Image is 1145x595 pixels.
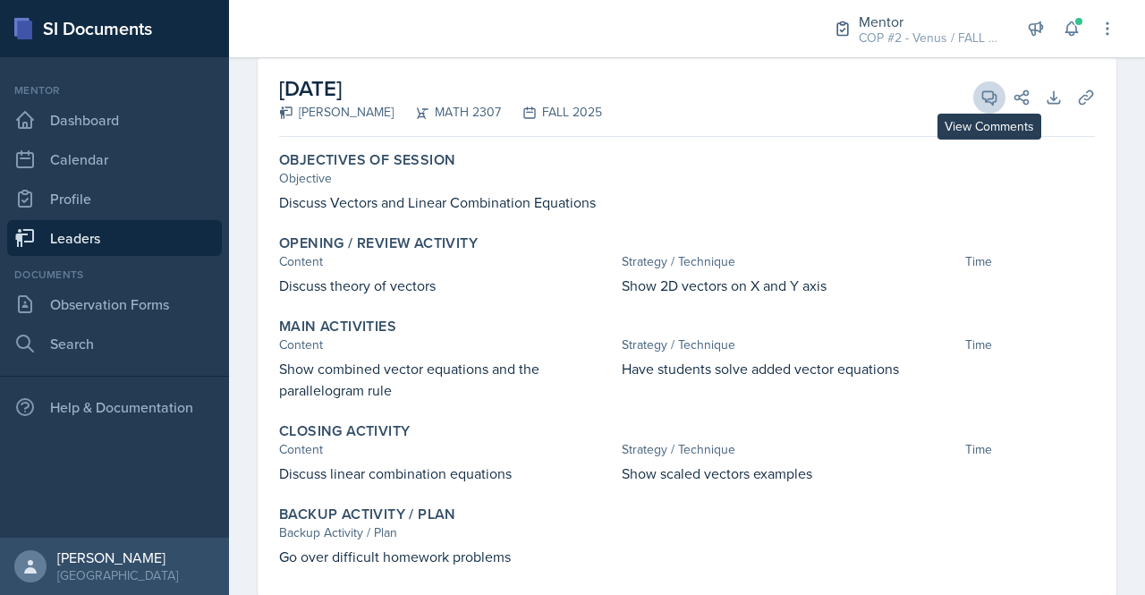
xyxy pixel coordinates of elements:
p: Have students solve added vector equations [622,358,957,379]
div: Mentor [7,82,222,98]
p: Show 2D vectors on X and Y axis [622,275,957,296]
div: MATH 2307 [394,103,501,122]
div: Strategy / Technique [622,252,957,271]
div: Time [965,440,1095,459]
div: Objective [279,169,1095,188]
div: [PERSON_NAME] [57,548,178,566]
div: [PERSON_NAME] [279,103,394,122]
div: Help & Documentation [7,389,222,425]
a: Calendar [7,141,222,177]
a: Observation Forms [7,286,222,322]
div: Time [965,252,1095,271]
a: Search [7,326,222,361]
div: [GEOGRAPHIC_DATA] [57,566,178,584]
div: Documents [7,267,222,283]
div: FALL 2025 [501,103,602,122]
h2: [DATE] [279,72,602,105]
p: Show scaled vectors examples [622,463,957,484]
button: View Comments [973,81,1005,114]
label: Closing Activity [279,422,410,440]
div: Content [279,440,615,459]
div: Time [965,336,1095,354]
div: Mentor [859,11,1002,32]
a: Profile [7,181,222,217]
label: Objectives of Session [279,151,455,169]
p: Discuss Vectors and Linear Combination Equations [279,191,1095,213]
p: Go over difficult homework problems [279,546,1095,567]
p: Discuss linear combination equations [279,463,615,484]
label: Opening / Review Activity [279,234,478,252]
p: Show combined vector equations and the parallelogram rule [279,358,615,401]
div: Backup Activity / Plan [279,523,1095,542]
div: Strategy / Technique [622,336,957,354]
div: COP #2 - Venus / FALL 2025 [859,29,1002,47]
div: Content [279,336,615,354]
p: Discuss theory of vectors [279,275,615,296]
a: Dashboard [7,102,222,138]
a: Leaders [7,220,222,256]
div: Content [279,252,615,271]
div: Strategy / Technique [622,440,957,459]
label: Main Activities [279,318,396,336]
label: Backup Activity / Plan [279,506,456,523]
